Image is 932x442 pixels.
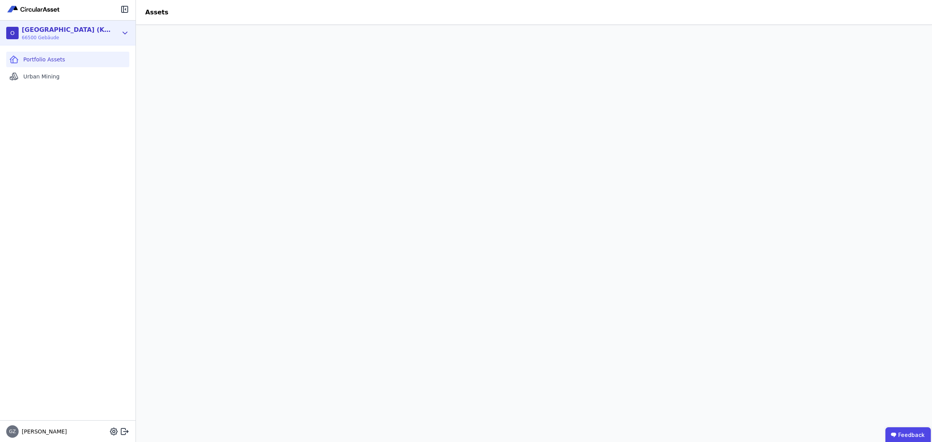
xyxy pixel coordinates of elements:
[6,5,61,14] img: Concular
[9,429,16,434] span: GZ
[6,27,19,39] div: O
[136,8,177,17] div: Assets
[23,56,65,63] span: Portfolio Assets
[23,73,59,80] span: Urban Mining
[136,25,932,442] iframe: retool
[22,25,111,35] div: [GEOGRAPHIC_DATA] (Köster3)
[19,428,67,435] span: [PERSON_NAME]
[22,35,111,41] span: 66500 Gebäude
